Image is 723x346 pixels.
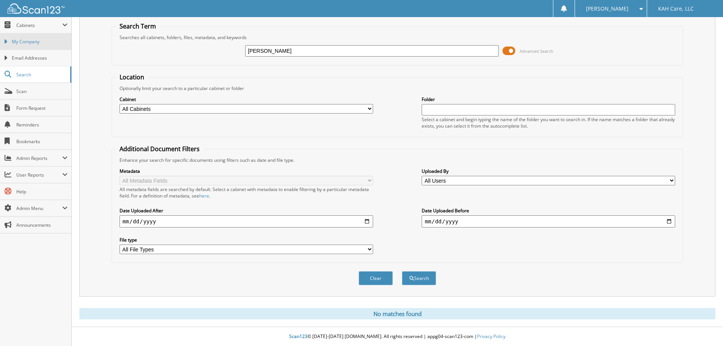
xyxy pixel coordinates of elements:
div: Optionally limit your search to a particular cabinet or folder [116,85,679,92]
label: Metadata [120,168,373,174]
input: end [422,215,675,228]
span: Form Request [16,105,68,111]
legend: Location [116,73,148,81]
span: User Reports [16,172,62,178]
div: © [DATE]-[DATE] [DOMAIN_NAME]. All rights reserved | appg04-scan123-com | [72,327,723,346]
label: Folder [422,96,675,103]
span: KAH Care, LLC [658,6,694,11]
iframe: Chat Widget [685,310,723,346]
button: Search [402,271,436,285]
span: Scan123 [289,333,307,340]
a: here [199,193,209,199]
legend: Search Term [116,22,160,30]
span: Search [16,71,66,78]
label: Date Uploaded Before [422,207,675,214]
span: Admin Menu [16,205,62,212]
span: Advanced Search [520,48,553,54]
div: All metadata fields are searched by default. Select a cabinet with metadata to enable filtering b... [120,186,373,199]
span: [PERSON_NAME] [586,6,628,11]
div: Enhance your search for specific documents using filters such as date and file type. [116,157,679,163]
label: File type [120,237,373,243]
span: Cabinets [16,22,62,28]
div: Select a cabinet and begin typing the name of the folder you want to search in. If the name match... [422,116,675,129]
a: Privacy Policy [477,333,506,340]
label: Date Uploaded After [120,207,373,214]
button: Clear [359,271,393,285]
img: scan123-logo-white.svg [8,3,65,14]
div: No matches found [79,308,715,319]
span: Scan [16,88,68,95]
span: Reminders [16,122,68,128]
span: Admin Reports [16,155,62,161]
legend: Additional Document Filters [116,145,203,153]
div: Searches all cabinets, folders, files, metadata, and keywords [116,34,679,41]
span: Help [16,188,68,195]
input: start [120,215,373,228]
span: Email Addresses [12,55,68,62]
span: Bookmarks [16,138,68,145]
label: Uploaded By [422,168,675,174]
span: Announcements [16,222,68,228]
label: Cabinet [120,96,373,103]
span: My Company [12,38,68,45]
